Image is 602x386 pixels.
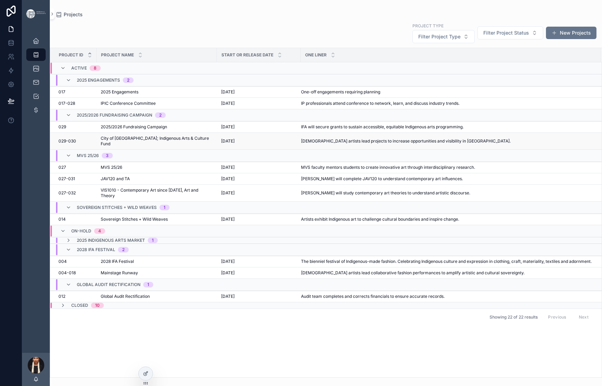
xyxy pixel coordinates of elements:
a: [DATE] [221,217,297,222]
a: Sovereign Stitches + Wild Weaves [101,217,213,222]
a: 004-018 [58,270,92,276]
a: 029-030 [58,138,92,144]
a: [DATE] [221,165,297,170]
span: [PERSON_NAME] will study contemporary art theories to understand artistic discourse. [301,190,470,196]
span: 2025 Engagements [101,89,138,95]
span: 027-031 [58,176,75,182]
a: [DEMOGRAPHIC_DATA] artists lead collaborative fashion performances to amplify artistic and cultur... [301,270,593,276]
span: [DEMOGRAPHIC_DATA] artists lead projects to increase opportunities and visibility in [GEOGRAPHIC_... [301,138,511,144]
a: 027-031 [58,176,92,182]
a: VIS1010 - Contemporary Art since [DATE], Art and Theory [101,187,213,199]
a: Audit team completes and corrects financials to ensure accurate records. [301,294,593,299]
span: Global Audit Rectification [101,294,150,299]
a: 2025 Engagements [101,89,213,95]
a: New Projects [546,27,596,39]
span: [DATE] [221,259,235,264]
span: 017 [58,89,65,95]
span: 2028 IFA Festival [101,259,134,264]
span: [DATE] [221,101,235,106]
span: [DEMOGRAPHIC_DATA] artists lead collaborative fashion performances to amplify artistic and cultur... [301,270,525,276]
span: Audit team completes and corrects financials to ensure accurate records. [301,294,445,299]
span: 2025/2026 Fundraising Campaign [77,112,152,118]
div: 2 [127,77,129,83]
span: 2028 IFA Festival [77,247,115,252]
span: [PERSON_NAME] will complete JAV120 to understand contemporary art influences. [301,176,463,182]
a: 029 [58,124,92,130]
div: scrollable content [22,28,50,129]
div: 2 [122,247,125,252]
span: One-off engagements requiring planning [301,89,380,95]
span: Filter Project Type [418,33,460,40]
span: MVS faculty mentors students to create innovative art through interdisciplinary research. [301,165,475,170]
a: The bienniel festival of Indigenous-made fashion. Celebrating Indigenous culture and expression i... [301,259,593,264]
a: 027 [58,165,92,170]
span: [DATE] [221,89,235,95]
span: Projects [64,11,83,18]
a: [PERSON_NAME] will study contemporary art theories to understand artistic discourse. [301,190,593,196]
span: The bienniel festival of Indigenous-made fashion. Celebrating Indigenous culture and expression i... [301,259,592,264]
div: 1 [147,282,149,287]
span: 014 [58,217,66,222]
a: 012 [58,294,92,299]
span: Global Audit Rectification [77,282,140,287]
span: Artists exhibit Indigenous art to challenge cultural boundaries and inspire change. [301,217,459,222]
span: One Liner [305,52,327,58]
span: 004 [58,259,67,264]
span: 2025 Engagements [77,77,120,83]
span: 027 [58,165,66,170]
a: [DATE] [221,259,297,264]
span: 012 [58,294,65,299]
a: [DATE] [221,294,297,299]
span: Sovereign Stitches + Wild Weaves [77,205,157,210]
span: IPIC Conference Committee [101,101,156,106]
a: 2028 IFA Festival [101,259,213,264]
span: Closed [71,303,88,308]
a: 017 [58,89,92,95]
span: [DATE] [221,176,235,182]
a: MVS 25/26 [101,165,213,170]
a: IPIC Conference Committee [101,101,213,106]
a: Mainstage Runway [101,270,213,276]
span: 029 [58,124,66,130]
label: Project Type [412,22,444,29]
span: Start or Release Date [221,52,273,58]
a: 014 [58,217,92,222]
a: [DATE] [221,101,297,106]
a: [PERSON_NAME] will complete JAV120 to understand contemporary art influences. [301,176,593,182]
a: [DATE] [221,176,297,182]
span: MVS 25/26 [77,153,99,158]
span: MVS 25/26 [101,165,122,170]
a: 004 [58,259,92,264]
a: One-off engagements requiring planning [301,89,593,95]
span: 2025 Indigenous Arts Market [77,238,145,243]
span: Filter Project Status [483,29,529,36]
span: Sovereign Stitches + Wild Weaves [101,217,168,222]
a: Projects [55,11,83,18]
a: Artists exhibit Indigenous art to challenge cultural boundaries and inspire change. [301,217,593,222]
span: Project Name [101,52,134,58]
a: IFA will secure grants to sustain accessible, equitable Indigenous arts programming. [301,124,593,130]
span: 017-028 [58,101,75,106]
span: 2025/2026 Fundraising Campaign [101,124,167,130]
a: JAV120 and TA [101,176,213,182]
span: [DATE] [221,124,235,130]
span: IFA will secure grants to sustain accessible, equitable Indigenous arts programming. [301,124,464,130]
a: [DATE] [221,124,297,130]
button: Select Button [412,30,475,43]
a: 017-028 [58,101,92,106]
span: [DATE] [221,138,235,144]
a: [DATE] [221,270,297,276]
span: 029-030 [58,138,76,144]
a: [DATE] [221,190,297,196]
span: [DATE] [221,190,235,196]
span: On-hold [71,228,91,234]
span: City of [GEOGRAPHIC_DATA]; Indigenous Arts & Culture Fund [101,136,213,147]
button: Select Button [477,26,543,39]
span: Project ID [59,52,83,58]
div: 1 [152,238,154,243]
span: Showing 22 of 22 results [490,314,538,320]
a: 2025/2026 Fundraising Campaign [101,124,213,130]
span: [DATE] [221,270,235,276]
span: [DATE] [221,294,235,299]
